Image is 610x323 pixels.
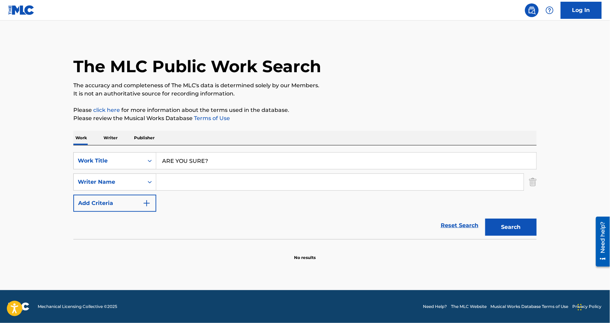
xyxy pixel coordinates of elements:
[38,303,117,310] span: Mechanical Licensing Collective © 2025
[528,6,536,14] img: search
[576,290,610,323] iframe: Chat Widget
[193,115,230,121] a: Terms of Use
[73,56,321,77] h1: The MLC Public Work Search
[73,81,537,90] p: The accuracy and completeness of The MLC's data is determined solely by our Members.
[78,157,139,165] div: Work Title
[73,90,537,98] p: It is not an authoritative source for recording information.
[73,152,537,239] form: Search Form
[591,214,610,269] iframe: Resource Center
[525,3,539,17] a: Public Search
[451,303,487,310] a: The MLC Website
[485,219,537,236] button: Search
[423,303,447,310] a: Need Help?
[529,173,537,191] img: Delete Criterion
[73,131,89,145] p: Work
[73,106,537,114] p: Please for more information about the terms used in the database.
[101,131,120,145] p: Writer
[73,195,156,212] button: Add Criteria
[93,107,120,113] a: click here
[578,297,582,318] div: Drag
[437,218,482,233] a: Reset Search
[491,303,569,310] a: Musical Works Database Terms of Use
[294,246,316,261] p: No results
[78,178,139,186] div: Writer Name
[573,303,602,310] a: Privacy Policy
[132,131,157,145] p: Publisher
[546,6,554,14] img: help
[73,114,537,122] p: Please review the Musical Works Database
[8,302,29,311] img: logo
[143,199,151,207] img: 9d2ae6d4665cec9f34b9.svg
[8,5,35,15] img: MLC Logo
[561,2,602,19] a: Log In
[543,3,557,17] div: Help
